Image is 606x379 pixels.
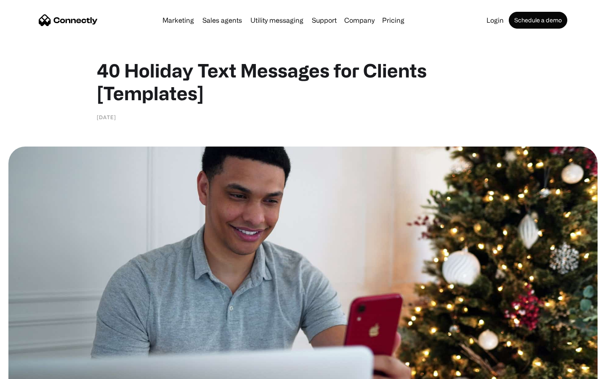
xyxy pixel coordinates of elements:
a: Support [308,17,340,24]
a: Marketing [159,17,197,24]
div: Company [344,14,375,26]
h1: 40 Holiday Text Messages for Clients [Templates] [97,59,509,104]
aside: Language selected: English [8,364,50,376]
div: Company [342,14,377,26]
a: Sales agents [199,17,245,24]
a: Utility messaging [247,17,307,24]
a: Login [483,17,507,24]
a: home [39,14,98,27]
div: [DATE] [97,113,116,121]
a: Pricing [379,17,408,24]
ul: Language list [17,364,50,376]
a: Schedule a demo [509,12,567,29]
